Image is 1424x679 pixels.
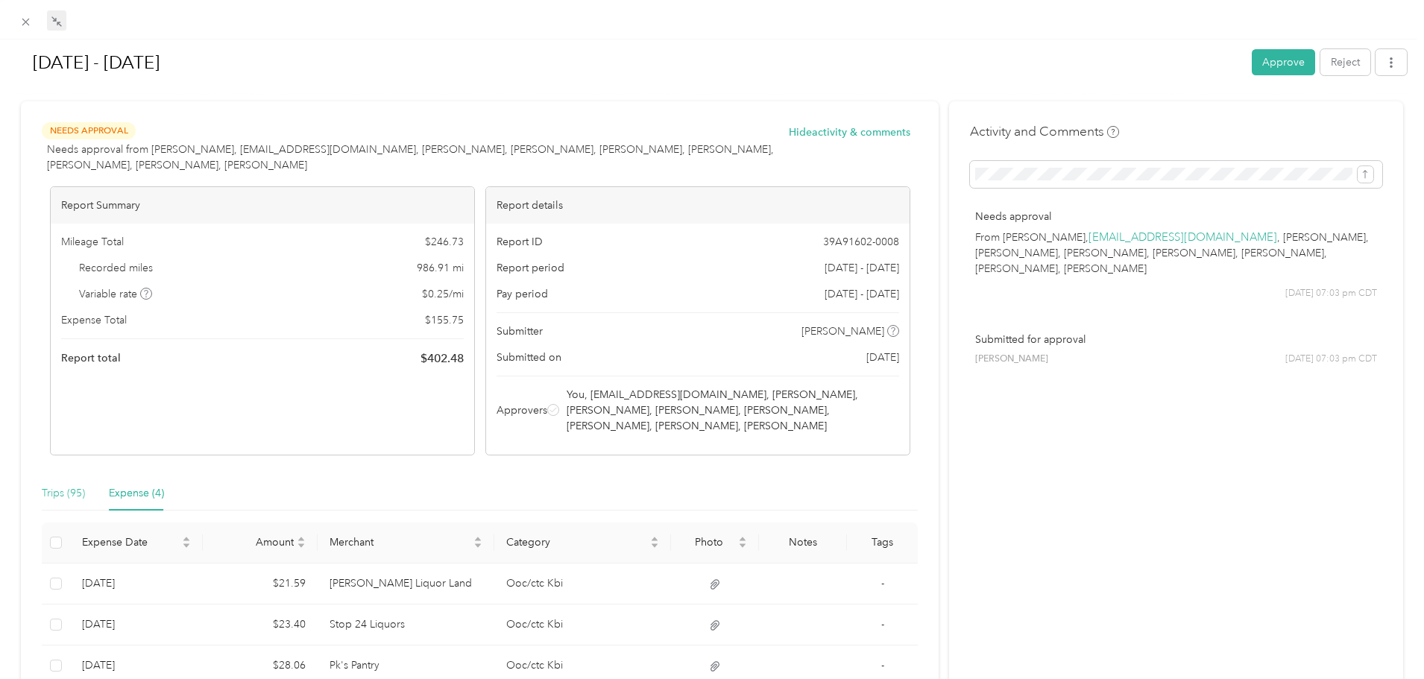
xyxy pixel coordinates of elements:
span: Needs approval from [PERSON_NAME], [EMAIL_ADDRESS][DOMAIN_NAME], [PERSON_NAME], [PERSON_NAME], [P... [47,142,789,173]
span: $ 0.25 / mi [422,286,464,302]
td: Ooc/ctc Kbi [494,563,671,604]
span: [DATE] 07:03 pm CDT [1285,287,1377,300]
button: Approve [1252,49,1315,75]
td: - [847,563,918,604]
span: You, [EMAIL_ADDRESS][DOMAIN_NAME], [PERSON_NAME], [PERSON_NAME], [PERSON_NAME], [PERSON_NAME], [P... [567,387,896,434]
span: caret-down [473,541,482,550]
span: - [881,577,884,590]
span: [DATE] 07:03 pm CDT [1285,353,1377,366]
th: Amount [203,522,318,563]
span: caret-up [297,534,306,543]
span: Photo [683,536,735,549]
button: Reject [1320,49,1370,75]
td: 7-24-2025 [70,563,203,604]
span: [DATE] - [DATE] [825,260,899,276]
span: Approvers [497,402,547,418]
span: Variable rate [79,286,152,302]
span: caret-down [650,541,659,550]
span: Report total [61,350,121,366]
span: caret-down [738,541,747,550]
span: Merchant [330,536,470,549]
th: Notes [759,522,847,563]
span: [DATE] - [DATE] [825,286,899,302]
span: caret-down [297,541,306,550]
h4: Activity and Comments [970,122,1119,141]
span: Recorded miles [79,260,153,276]
span: Amount [215,536,294,549]
th: Category [494,522,671,563]
span: $ 155.75 [425,312,464,328]
span: Mileage Total [61,234,124,250]
button: Hideactivity & comments [789,124,910,140]
td: Beecher's Liquor Land [318,563,494,604]
span: 986.91 mi [417,260,464,276]
span: caret-down [182,541,191,550]
span: - [881,659,884,672]
span: Needs Approval [42,122,136,139]
span: caret-up [738,534,747,543]
th: Tags [847,522,918,563]
th: Photo [671,522,759,563]
p: From [PERSON_NAME], , [PERSON_NAME], [PERSON_NAME], [PERSON_NAME], [PERSON_NAME], [PERSON_NAME], ... [975,230,1377,277]
span: Report ID [497,234,543,250]
span: Submitter [497,323,543,339]
span: Submitted on [497,350,561,365]
h1: Jul 1 - 31, 2025 [17,45,1241,80]
td: Stop 24 Liquors [318,604,494,645]
div: Trips (95) [42,485,85,502]
p: Submitted for approval [975,332,1377,347]
th: Merchant [318,522,494,563]
iframe: Everlance-gr Chat Button Frame [1340,596,1424,679]
td: 7-24-2025 [70,604,203,645]
div: Report Summary [51,187,474,224]
span: - [881,618,884,631]
span: 39A91602-0008 [823,234,899,250]
span: [DATE] [866,350,899,365]
div: Report details [486,187,910,224]
span: $ 402.48 [420,350,464,367]
span: Pay period [497,286,548,302]
span: Expense Date [82,536,179,549]
div: Expense (4) [109,485,164,502]
span: caret-up [650,534,659,543]
td: Ooc/ctc Kbi [494,604,671,645]
span: $ 246.73 [425,234,464,250]
td: - [847,604,918,645]
p: Needs approval [975,209,1377,224]
span: caret-up [473,534,482,543]
th: Expense Date [70,522,203,563]
span: Category [506,536,647,549]
span: caret-up [182,534,191,543]
span: Report period [497,260,564,276]
div: Tags [859,536,906,549]
span: Expense Total [61,312,127,328]
span: [PERSON_NAME] [801,323,884,339]
td: $23.40 [203,604,318,645]
td: $21.59 [203,563,318,604]
span: [PERSON_NAME] [975,353,1048,366]
a: [EMAIL_ADDRESS][DOMAIN_NAME] [1089,230,1277,244]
